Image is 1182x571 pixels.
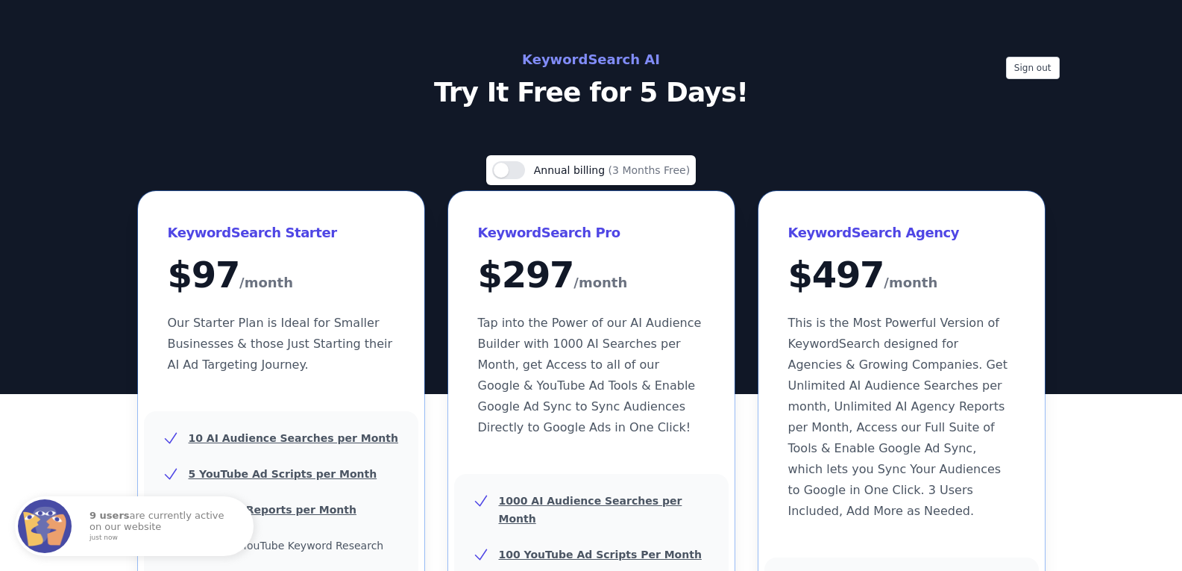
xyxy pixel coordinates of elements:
span: /month [884,271,937,295]
span: (3 Months Free) [609,164,691,176]
small: just now [89,534,234,542]
span: Tap into the Power of our AI Audience Builder with 1000 AI Searches per Month, get Access to all ... [478,316,702,434]
div: $ 497 [788,257,1015,295]
div: $ 97 [168,257,394,295]
span: /month [573,271,627,295]
button: Sign out [1006,57,1060,79]
h2: KeywordSearch AI [257,48,925,72]
span: Unlimited YouTube Keyword Research [189,540,384,552]
u: 10 AI Audience Searches per Month [189,432,398,444]
p: are currently active on our website [89,511,239,541]
span: Annual billing [534,164,609,176]
h3: KeywordSearch Starter [168,221,394,245]
u: 100 YouTube Ad Scripts Per Month [499,549,702,561]
u: 5 YouTube Ad Scripts per Month [189,468,377,480]
p: Try It Free for 5 Days! [257,78,925,107]
u: 1000 AI Audience Searches per Month [499,495,682,525]
h3: KeywordSearch Pro [478,221,705,245]
span: This is the Most Powerful Version of KeywordSearch designed for Agencies & Growing Companies. Get... [788,316,1007,518]
h3: KeywordSearch Agency [788,221,1015,245]
span: Our Starter Plan is Ideal for Smaller Businesses & those Just Starting their AI Ad Targeting Jour... [168,316,393,372]
span: /month [239,271,293,295]
strong: 9 users [89,510,130,521]
u: 3 Agency Reports per Month [189,504,356,516]
img: Fomo [18,499,72,553]
div: $ 297 [478,257,705,295]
